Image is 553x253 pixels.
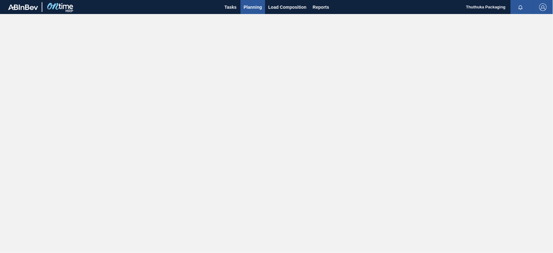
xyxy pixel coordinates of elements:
span: Tasks [224,3,237,11]
button: Notifications [511,3,531,12]
span: Planning [244,3,262,11]
span: Load Composition [268,3,307,11]
span: Reports [313,3,329,11]
img: TNhmsLtSVTkK8tSr43FrP2fwEKptu5GPRR3wAAAABJRU5ErkJggg== [8,4,38,10]
img: Logout [539,3,547,11]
